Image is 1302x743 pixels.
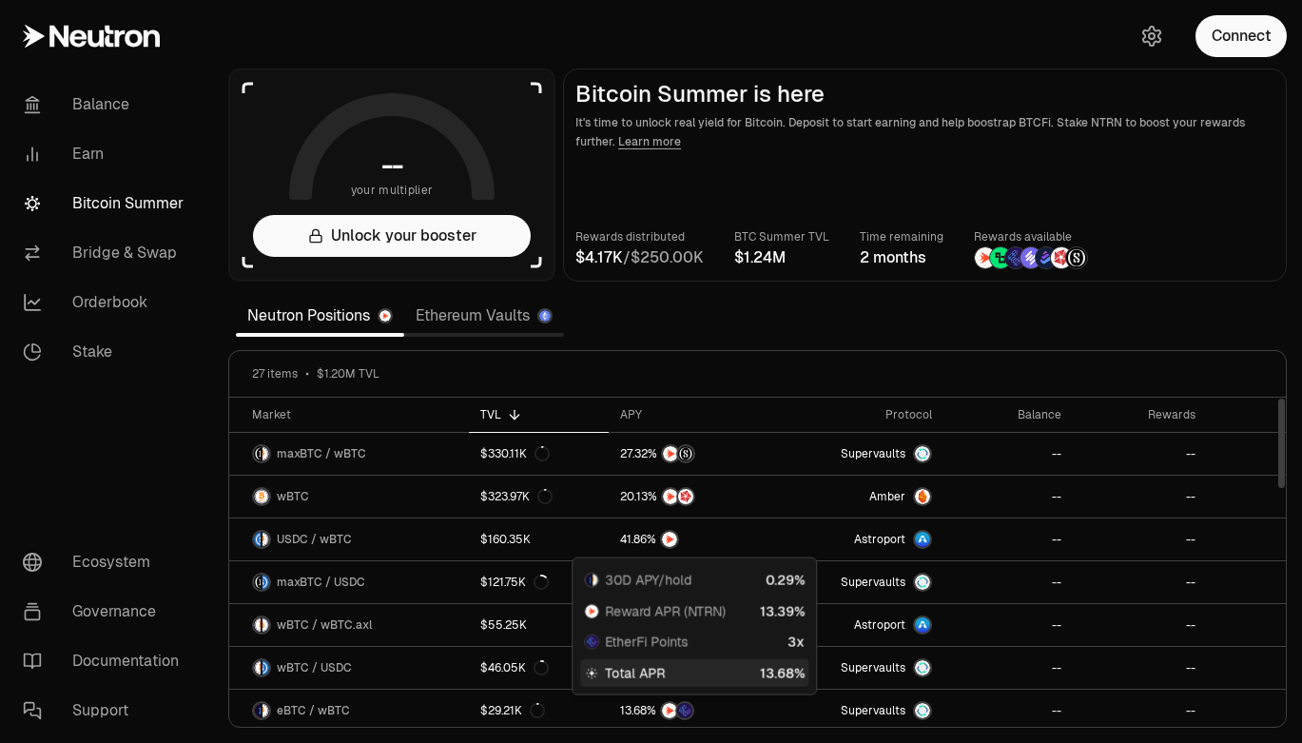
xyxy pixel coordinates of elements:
img: USDC Logo [262,660,269,675]
div: 2 months [860,246,943,269]
span: Supervaults [841,575,905,590]
div: / [575,246,704,269]
img: Mars Fragments [1051,247,1072,268]
span: Supervaults [841,446,905,461]
span: your multiplier [351,181,434,200]
p: Time remaining [860,227,943,246]
div: $55.25K [480,617,527,633]
button: NTRN [620,530,764,549]
img: USDC Logo [254,532,261,547]
img: Bedrock Diamonds [1036,247,1057,268]
span: $1.20M TVL [317,366,379,381]
a: -- [1073,518,1207,560]
div: Balance [955,407,1061,422]
p: BTC Summer TVL [734,227,829,246]
a: Learn more [618,134,681,149]
a: Ethereum Vaults [404,297,564,335]
a: SupervaultsSupervaults [776,433,944,475]
a: Bridge & Swap [8,228,205,278]
img: wBTC Logo [254,617,261,633]
div: $330.11K [480,446,550,461]
a: maxBTC LogowBTC LogomaxBTC / wBTC [229,433,469,475]
img: wBTC Logo [593,573,598,586]
div: Market [252,407,457,422]
img: Ethereum Logo [539,310,551,322]
img: eBTC Logo [254,703,261,718]
button: NTRNStructured Points [620,444,764,463]
span: Reward APR (NTRN) [605,601,726,620]
img: NTRN [975,247,996,268]
a: $330.11K [469,433,609,475]
a: -- [943,476,1073,518]
a: Astroport [776,604,944,646]
a: $323.97K [469,476,609,518]
img: Solv Points [1020,247,1041,268]
button: Connect [1195,15,1287,57]
img: Supervaults [915,660,930,675]
a: -- [943,561,1073,603]
a: -- [943,518,1073,560]
img: NTRN [662,703,677,718]
div: Protocol [787,407,933,422]
img: EtherFi Points [1005,247,1026,268]
span: Astroport [854,617,905,633]
img: NTRN [662,532,677,547]
h1: -- [381,150,403,181]
a: $55.25K [469,604,609,646]
a: Support [8,686,205,735]
img: Structured Points [678,446,693,461]
a: NTRNMars Fragments [609,476,775,518]
div: $46.05K [480,660,549,675]
a: wBTC LogoUSDC LogowBTC / USDC [229,647,469,689]
div: TVL [480,407,597,422]
div: Rewards [1084,407,1195,422]
span: wBTC / wBTC.axl [277,617,372,633]
div: APY [620,407,764,422]
a: Earn [8,129,205,179]
a: -- [943,690,1073,732]
img: Amber [915,489,930,504]
img: wBTC Logo [262,703,269,718]
span: Supervaults [841,660,905,675]
a: -- [1073,476,1207,518]
img: Mars Fragments [678,489,693,504]
span: 30D APY/hold [605,570,691,589]
img: Neutron Logo [379,310,391,322]
a: -- [1073,604,1207,646]
a: -- [943,433,1073,475]
a: maxBTC LogoUSDC LogomaxBTC / USDC [229,561,469,603]
a: Neutron Positions [236,297,404,335]
a: AmberAmber [776,476,944,518]
img: NTRN [663,489,678,504]
img: NTRN [663,446,678,461]
img: eBTC Logo [585,573,591,586]
a: $29.21K [469,690,609,732]
img: Supervaults [915,575,930,590]
span: wBTC / USDC [277,660,352,675]
a: $160.35K [469,518,609,560]
span: Amber [869,489,905,504]
button: NTRNMars Fragments [620,487,764,506]
a: Ecosystem [8,538,205,587]
span: maxBTC / USDC [277,575,365,590]
p: Rewards distributed [575,227,704,246]
a: Astroport [776,518,944,560]
h2: Bitcoin Summer is here [575,81,1274,108]
img: wBTC Logo [262,446,269,461]
img: EtherFi Points [585,635,598,649]
button: Unlock your booster [253,215,531,257]
a: SupervaultsSupervaults [776,561,944,603]
a: USDC LogowBTC LogoUSDC / wBTC [229,518,469,560]
a: -- [943,604,1073,646]
a: SupervaultsSupervaults [776,647,944,689]
a: -- [1073,433,1207,475]
img: wBTC Logo [254,660,261,675]
a: wBTC LogowBTC.axl LogowBTC / wBTC.axl [229,604,469,646]
a: Balance [8,80,205,129]
a: SupervaultsSupervaults [776,690,944,732]
div: $121.75K [480,575,549,590]
div: 3x [787,633,805,652]
a: Bitcoin Summer [8,179,205,228]
img: Supervaults [915,703,930,718]
div: $323.97K [480,489,553,504]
